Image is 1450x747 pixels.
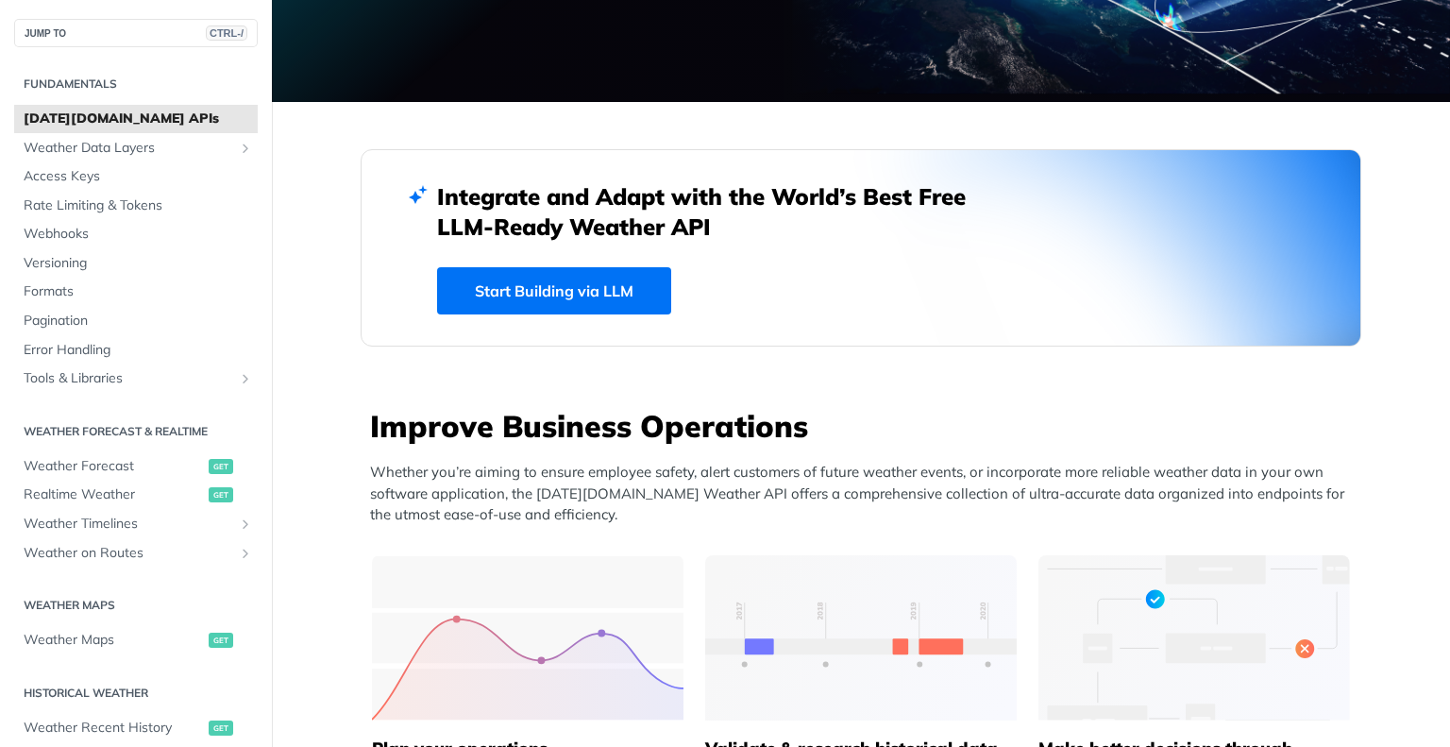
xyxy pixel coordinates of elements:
span: CTRL-/ [206,25,247,41]
a: Access Keys [14,162,258,191]
span: get [209,633,233,648]
a: Rate Limiting & Tokens [14,192,258,220]
a: Weather on RoutesShow subpages for Weather on Routes [14,539,258,568]
button: Show subpages for Tools & Libraries [238,371,253,386]
h2: Fundamentals [14,76,258,93]
h2: Historical Weather [14,685,258,702]
span: Formats [24,282,253,301]
a: Weather Forecastget [14,452,258,481]
span: Rate Limiting & Tokens [24,196,253,215]
span: get [209,721,233,736]
span: Tools & Libraries [24,369,233,388]
a: Weather Mapsget [14,626,258,654]
p: Whether you’re aiming to ensure employee safety, alert customers of future weather events, or inc... [370,462,1361,526]
span: [DATE][DOMAIN_NAME] APIs [24,110,253,128]
a: Weather Recent Historyget [14,714,258,742]
img: 13d7ca0-group-496-2.svg [705,555,1017,721]
span: Realtime Weather [24,485,204,504]
a: Pagination [14,307,258,335]
img: 39565e8-group-4962x.svg [372,555,683,721]
span: Weather Maps [24,631,204,650]
h2: Weather Forecast & realtime [14,423,258,440]
button: Show subpages for Weather on Routes [238,546,253,561]
span: get [209,459,233,474]
a: Versioning [14,249,258,278]
a: Weather TimelinesShow subpages for Weather Timelines [14,510,258,538]
span: Weather Data Layers [24,139,233,158]
span: Weather on Routes [24,544,233,563]
img: a22d113-group-496-32x.svg [1038,555,1350,721]
a: [DATE][DOMAIN_NAME] APIs [14,105,258,133]
a: Error Handling [14,336,258,365]
span: get [209,487,233,502]
a: Tools & LibrariesShow subpages for Tools & Libraries [14,365,258,393]
span: Pagination [24,312,253,331]
h3: Improve Business Operations [370,405,1361,447]
a: Webhooks [14,220,258,248]
h2: Integrate and Adapt with the World’s Best Free LLM-Ready Weather API [437,181,994,242]
span: Versioning [24,254,253,273]
a: Weather Data LayersShow subpages for Weather Data Layers [14,134,258,162]
span: Weather Timelines [24,515,233,534]
a: Start Building via LLM [437,267,671,314]
span: Access Keys [24,167,253,186]
button: JUMP TOCTRL-/ [14,19,258,47]
span: Weather Forecast [24,457,204,476]
span: Error Handling [24,341,253,360]
button: Show subpages for Weather Timelines [238,517,253,532]
span: Weather Recent History [24,719,204,738]
h2: Weather Maps [14,597,258,614]
a: Realtime Weatherget [14,481,258,509]
button: Show subpages for Weather Data Layers [238,141,253,156]
span: Webhooks [24,225,253,244]
a: Formats [14,278,258,306]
